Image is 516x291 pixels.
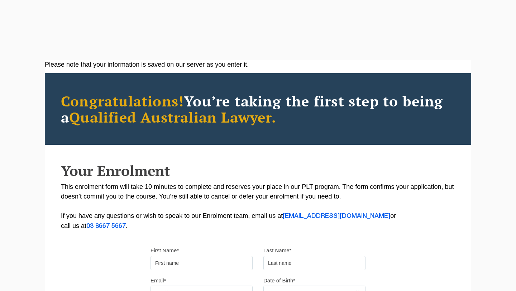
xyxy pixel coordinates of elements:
a: [EMAIL_ADDRESS][DOMAIN_NAME] [283,213,390,219]
a: [PERSON_NAME] Centre for Law [16,8,95,42]
input: Last name [263,256,365,270]
label: Date of Birth* [263,277,295,284]
label: First Name* [150,247,179,254]
label: Last Name* [263,247,291,254]
a: 03 8667 5667 [86,223,126,229]
h2: Your Enrolment [61,163,455,178]
label: Email* [150,277,166,284]
span: Qualified Australian Lawyer. [69,108,276,127]
h2: You’re taking the first step to being a [61,93,455,125]
div: Please note that your information is saved on our server as you enter it. [45,60,471,70]
span: Congratulations! [61,91,184,110]
input: First name [150,256,253,270]
p: This enrolment form will take 10 minutes to complete and reserves your place in our PLT program. ... [61,182,455,231]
